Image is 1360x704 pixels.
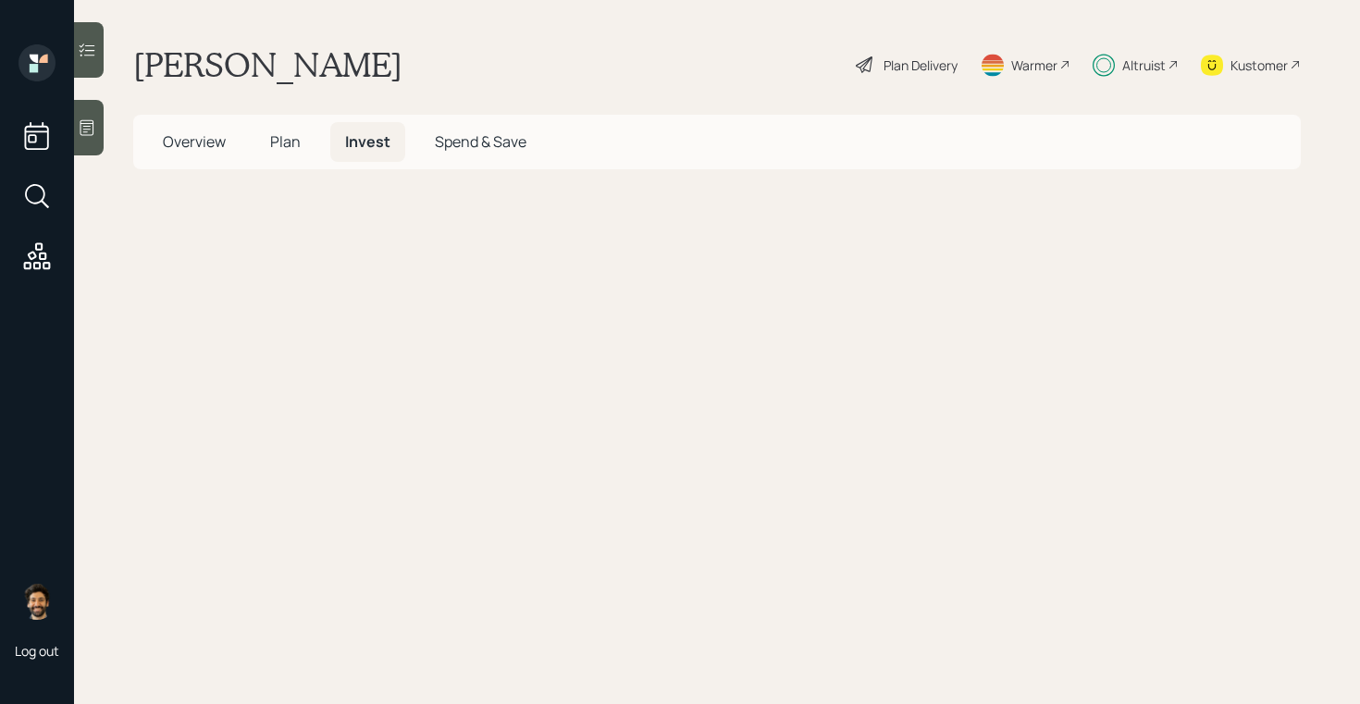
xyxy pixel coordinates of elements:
div: Altruist [1122,56,1166,75]
img: eric-schwartz-headshot.png [19,583,56,620]
div: Kustomer [1230,56,1288,75]
div: Plan Delivery [884,56,958,75]
span: Overview [163,131,226,152]
div: Log out [15,642,59,660]
div: Warmer [1011,56,1057,75]
span: Spend & Save [435,131,526,152]
span: Invest [345,131,390,152]
h1: [PERSON_NAME] [133,44,402,85]
span: Plan [270,131,301,152]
